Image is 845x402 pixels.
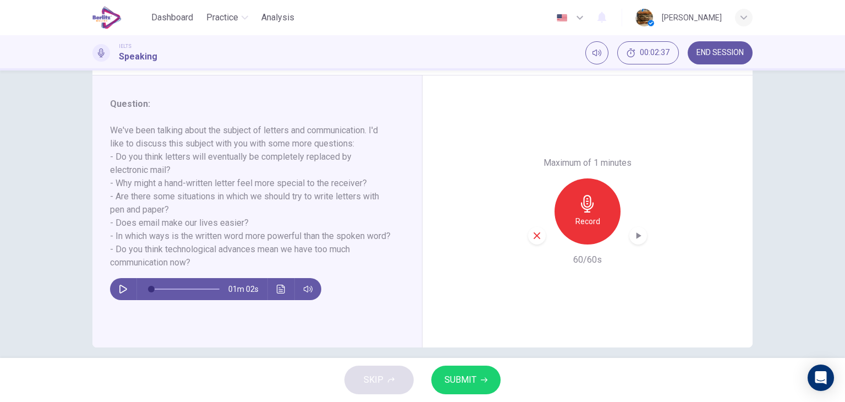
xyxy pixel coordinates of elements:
img: en [555,14,569,22]
div: Mute [585,41,608,64]
button: Analysis [257,8,299,28]
button: END SESSION [688,41,753,64]
img: Profile picture [635,9,653,26]
span: Dashboard [151,11,193,24]
h1: Speaking [119,50,157,63]
button: 00:02:37 [617,41,679,64]
span: 01m 02s [228,278,267,300]
a: EduSynch logo [92,7,147,29]
button: Practice [202,8,253,28]
button: Dashboard [147,8,197,28]
div: Open Intercom Messenger [808,365,834,391]
h6: 60/60s [573,253,602,267]
img: EduSynch logo [92,7,122,29]
span: Practice [206,11,238,24]
h6: We've been talking about the subject of letters and communication. I'd like to discuss this subje... [110,124,391,269]
span: 00:02:37 [640,48,670,57]
span: SUBMIT [445,372,476,388]
button: Record [555,178,621,245]
button: Click to see the audio transcription [272,278,290,300]
span: IELTS [119,42,131,50]
h6: Maximum of 1 minutes [544,156,632,170]
div: Hide [617,41,679,64]
span: Analysis [261,11,294,24]
span: END SESSION [696,48,744,57]
button: SUBMIT [431,366,501,394]
h6: Record [575,215,600,228]
div: [PERSON_NAME] [662,11,722,24]
h6: Question : [110,97,391,111]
